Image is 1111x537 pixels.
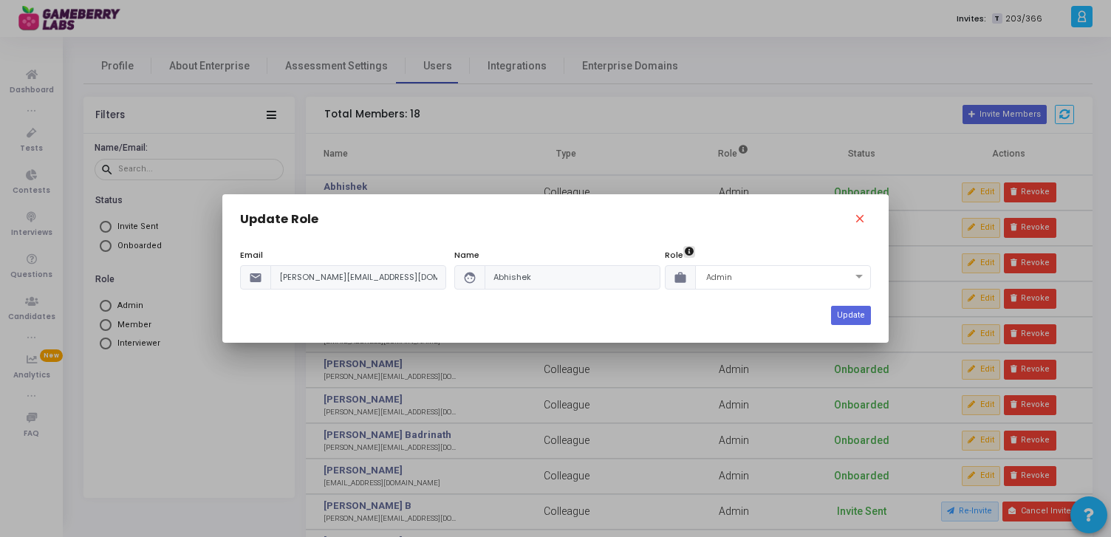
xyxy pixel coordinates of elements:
[831,306,871,325] button: Update
[665,249,695,261] label: Role
[240,212,318,229] h3: Update Role
[240,249,263,261] label: Email
[454,249,479,261] label: Name
[683,246,695,258] button: Role
[853,212,871,230] mat-icon: close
